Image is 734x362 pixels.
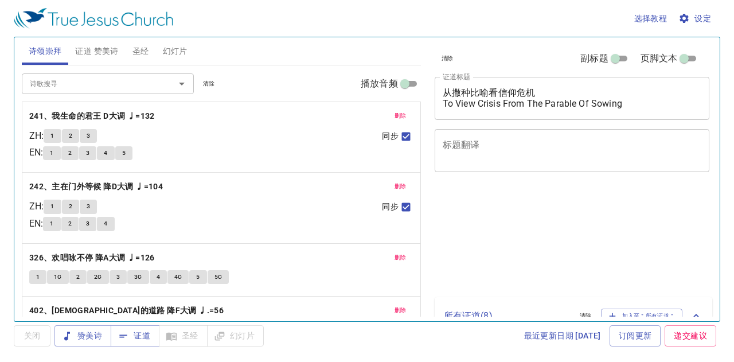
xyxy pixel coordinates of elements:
[76,272,80,282] span: 2
[68,219,72,229] span: 2
[134,272,142,282] span: 3C
[29,200,44,213] p: ZH :
[163,44,188,59] span: 幻灯片
[62,200,79,213] button: 2
[87,201,90,212] span: 3
[361,77,398,91] span: 播放音频
[104,148,107,158] span: 4
[61,146,79,160] button: 2
[443,87,702,109] textarea: 从撒种比喻看信仰危机 To View Crisis From The Parable Of Sowing
[388,251,413,264] button: 删除
[64,329,102,343] span: 赞美诗
[79,217,96,231] button: 3
[94,272,102,282] span: 2C
[174,76,190,92] button: Open
[430,184,656,293] iframe: from-child
[29,303,226,318] button: 402、[DEMOGRAPHIC_DATA]的道路 降F大调 ♩.=56
[435,52,460,65] button: 清除
[122,148,126,158] span: 5
[80,129,97,143] button: 3
[444,309,571,323] p: 所有证道 ( 8 )
[111,325,159,347] button: 证道
[69,201,72,212] span: 2
[75,44,118,59] span: 证道 赞美诗
[54,325,111,347] button: 赞美诗
[104,219,107,229] span: 4
[127,270,149,284] button: 3C
[47,270,69,284] button: 1C
[388,109,413,123] button: 删除
[150,270,167,284] button: 4
[196,77,222,91] button: 清除
[115,146,132,160] button: 5
[36,272,40,282] span: 1
[208,270,229,284] button: 5C
[50,131,54,141] span: 1
[203,79,215,89] span: 清除
[601,309,683,324] button: 加入至＂所有证道＂
[388,180,413,193] button: 删除
[674,329,707,343] span: 递交建议
[97,146,114,160] button: 4
[382,130,398,142] span: 同步
[524,329,601,343] span: 最近更新日期 [DATE]
[29,109,157,123] button: 241、我生命的君王 D大调 ♩=132
[132,44,149,59] span: 圣经
[120,329,150,343] span: 证道
[29,270,46,284] button: 1
[29,44,62,59] span: 诗颂崇拜
[29,129,44,143] p: ZH :
[630,8,672,29] button: 选择教程
[54,272,62,282] span: 1C
[44,200,61,213] button: 1
[29,303,224,318] b: 402、[DEMOGRAPHIC_DATA]的道路 降F大调 ♩.=56
[676,8,716,29] button: 设定
[395,111,407,121] span: 删除
[69,270,87,284] button: 2
[69,131,72,141] span: 2
[634,11,667,26] span: 选择教程
[573,309,599,323] button: 清除
[435,297,713,335] div: 所有证道(8)清除加入至＂所有证道＂
[608,311,676,321] span: 加入至＂所有证道＂
[580,311,592,321] span: 清除
[79,146,96,160] button: 3
[665,325,716,347] a: 递交建议
[167,270,189,284] button: 4C
[29,251,157,265] button: 326、欢唱咏不停 降A大调 ♩=126
[641,52,678,65] span: 页脚文本
[189,270,206,284] button: 5
[520,325,606,347] a: 最近更新日期 [DATE]
[29,217,43,231] p: EN :
[174,272,182,282] span: 4C
[14,8,173,29] img: True Jesus Church
[442,53,454,64] span: 清除
[29,180,163,194] b: 242、主在门外等候 降D大调 ♩=104
[116,272,120,282] span: 3
[29,109,155,123] b: 241、我生命的君王 D大调 ♩=132
[395,252,407,263] span: 删除
[157,272,160,282] span: 4
[29,180,165,194] button: 242、主在门外等候 降D大调 ♩=104
[87,131,90,141] span: 3
[388,303,413,317] button: 删除
[86,148,89,158] span: 3
[610,325,661,347] a: 订阅更新
[619,329,652,343] span: 订阅更新
[214,272,222,282] span: 5C
[61,217,79,231] button: 2
[110,270,127,284] button: 3
[681,11,711,26] span: 设定
[87,270,109,284] button: 2C
[80,200,97,213] button: 3
[43,146,60,160] button: 1
[395,305,407,316] span: 删除
[29,251,155,265] b: 326、欢唱咏不停 降A大调 ♩=126
[62,129,79,143] button: 2
[86,219,89,229] span: 3
[68,148,72,158] span: 2
[580,52,608,65] span: 副标题
[50,201,54,212] span: 1
[29,146,43,159] p: EN :
[43,217,60,231] button: 1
